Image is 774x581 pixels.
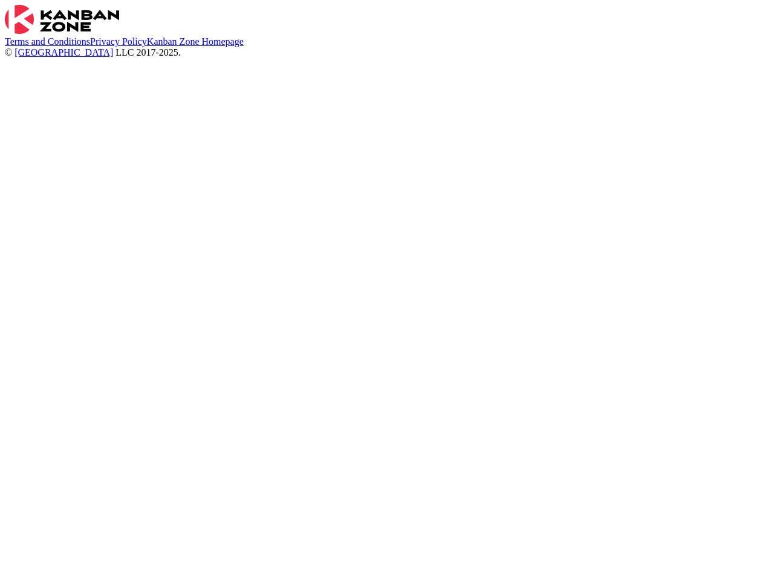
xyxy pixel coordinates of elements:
[147,36,244,47] a: Kanban Zone Homepage
[5,36,90,47] a: Terms and Conditions
[15,47,113,57] a: [GEOGRAPHIC_DATA]
[90,36,147,47] a: Privacy Policy
[5,47,769,58] div: © LLC 2017- 2025 .
[5,5,119,34] img: Kanban Zone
